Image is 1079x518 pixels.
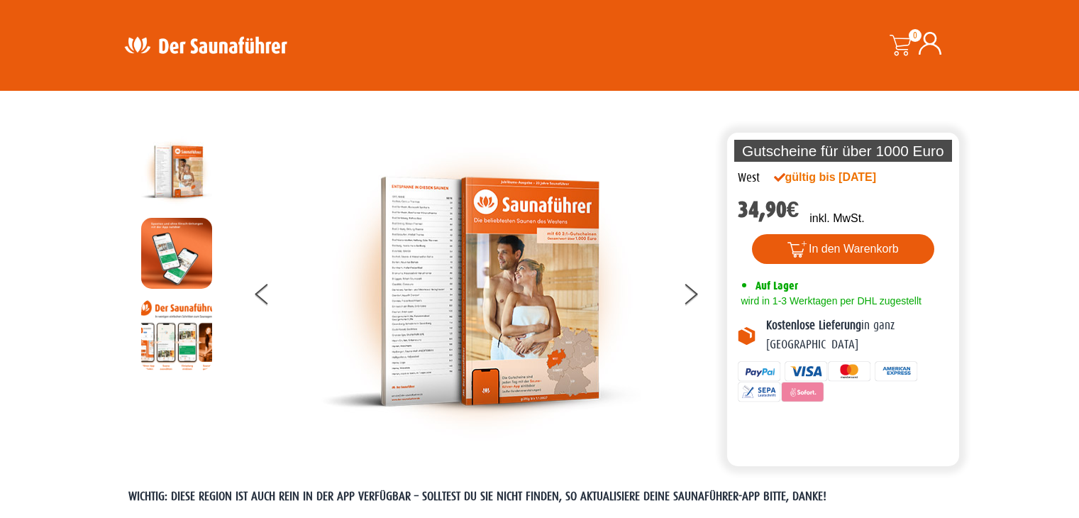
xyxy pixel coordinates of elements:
p: inkl. MwSt. [809,210,864,227]
p: Gutscheine für über 1000 Euro [734,140,953,162]
span: Auf Lager [756,279,798,292]
bdi: 34,90 [738,197,799,223]
span: € [787,197,799,223]
button: In den Warenkorb [752,234,934,264]
p: in ganz [GEOGRAPHIC_DATA] [766,316,949,354]
span: WICHTIG: DIESE REGION IST AUCH REIN IN DER APP VERFÜGBAR – SOLLTEST DU SIE NICHT FINDEN, SO AKTUA... [128,490,826,503]
img: Anleitung7tn [141,299,212,370]
b: Kostenlose Lieferung [766,319,861,332]
img: der-saunafuehrer-2025-west [321,136,641,447]
div: gültig bis [DATE] [774,169,907,186]
img: MOCKUP-iPhone_regional [141,218,212,289]
span: wird in 1-3 Werktagen per DHL zugestellt [738,295,922,307]
div: West [738,169,760,187]
span: 0 [909,29,922,42]
img: der-saunafuehrer-2025-west [141,136,212,207]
